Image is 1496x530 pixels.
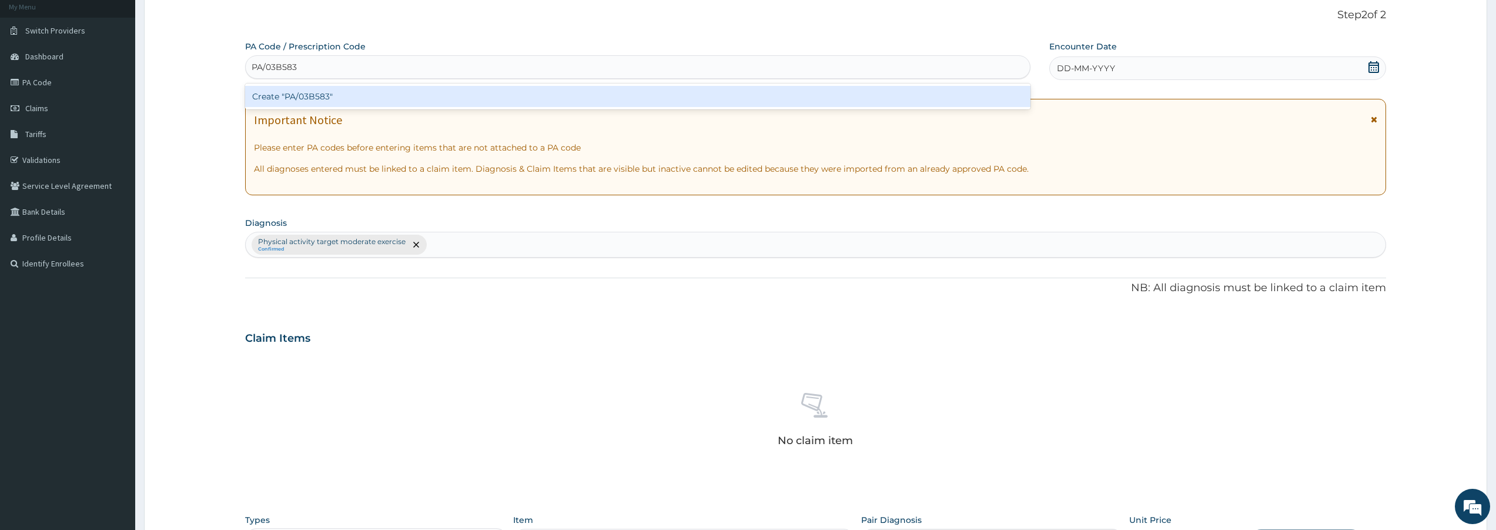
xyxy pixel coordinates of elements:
label: Types [245,515,270,525]
h3: Claim Items [245,332,310,345]
label: Item [513,514,533,526]
div: Minimize live chat window [193,6,221,34]
p: Step 2 of 2 [245,9,1386,22]
p: All diagnoses entered must be linked to a claim item. Diagnosis & Claim Items that are visible bu... [254,163,1377,175]
span: DD-MM-YYYY [1057,62,1115,74]
span: We're online! [68,148,162,267]
label: Pair Diagnosis [861,514,922,526]
p: NB: All diagnosis must be linked to a claim item [245,281,1386,296]
label: Unit Price [1129,514,1172,526]
span: Switch Providers [25,25,85,36]
span: Dashboard [25,51,63,62]
span: Claims [25,103,48,114]
div: Chat with us now [61,66,198,81]
h1: Important Notice [254,114,342,126]
textarea: Type your message and hit 'Enter' [6,321,224,362]
span: Tariffs [25,129,46,139]
div: Create "PA/03B583" [245,86,1030,107]
p: Please enter PA codes before entering items that are not attached to a PA code [254,142,1377,154]
label: Diagnosis [245,217,287,229]
p: No claim item [778,435,853,446]
label: Encounter Date [1049,41,1117,52]
img: d_794563401_company_1708531726252_794563401 [22,59,48,88]
label: PA Code / Prescription Code [245,41,366,52]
